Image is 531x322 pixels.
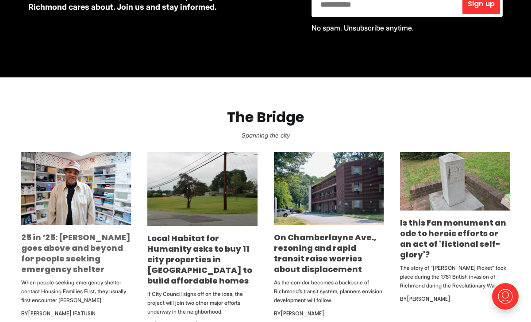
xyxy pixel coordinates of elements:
[21,308,131,319] div: By
[400,264,510,290] p: The story of “[PERSON_NAME] Picket” took place during the 1781 British invasion of Richmond durin...
[274,308,384,319] div: By
[21,278,131,305] p: When people seeking emergency shelter contact Housing Families First, they usually first encounte...
[485,279,531,322] iframe: portal-trigger
[147,233,252,286] a: Local Habitat for Humanity asks to buy 11 city properties in [GEOGRAPHIC_DATA] to build affordabl...
[400,217,506,260] a: Is this Fan monument an ode to heroic efforts or an act of 'fictional self-glory'?
[274,278,384,305] p: As the corridor becomes a backbone of Richmond’s transit system, planners envision development wi...
[468,0,495,8] span: Sign up
[400,294,510,304] div: By
[312,23,414,32] span: No spam. Unsubscribe anytime.
[274,152,384,225] img: On Chamberlayne Ave., rezoning and rapid transit raise worries about displacement
[407,295,450,303] a: [PERSON_NAME]
[400,152,510,211] img: Is this Fan monument an ode to heroic efforts or an act of 'fictional self-glory'?
[147,290,257,316] p: If City Council signs off on the idea, the project will join two other major efforts underway in ...
[14,129,517,142] p: Spanning the city
[21,152,131,226] img: 25 in ‘25: Rodney Hopkins goes above and beyond for people seeking emergency shelter
[21,232,131,275] a: 25 in ‘25: [PERSON_NAME] goes above and beyond for people seeking emergency shelter
[274,232,377,275] a: On Chamberlayne Ave., rezoning and rapid transit raise worries about displacement
[281,310,324,317] a: [PERSON_NAME]
[147,152,257,226] img: Local Habitat for Humanity asks to buy 11 city properties in Northside to build affordable homes
[14,109,517,126] h2: The Bridge
[28,310,96,317] a: [PERSON_NAME] Ifatusin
